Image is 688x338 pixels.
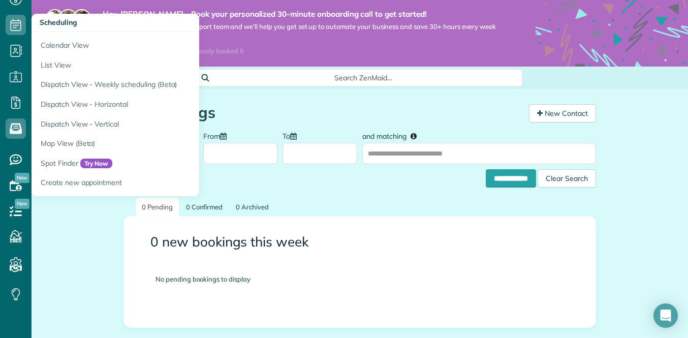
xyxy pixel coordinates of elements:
[46,9,64,27] img: maria-72a9807cf96188c08ef61303f053569d2e2a8a1cde33d635c8a3ac13582a053d.jpg
[230,198,275,217] a: 0 Archived
[32,55,286,75] a: List View
[538,171,596,179] a: Clear Search
[32,114,286,134] a: Dispatch View - Vertical
[123,104,521,121] h1: All Bookings
[180,198,229,217] a: 0 Confirmed
[59,9,77,27] img: jorge-587dff0eeaa6aab1f244e6dc62b8924c3b6ad411094392a53c71c6c4a576187d.jpg
[32,75,286,95] a: Dispatch View - Weekly scheduling (Beta)
[103,9,505,19] strong: Hey, [PERSON_NAME] - Book your personalized 30-minute onboarding call to get started!
[15,173,29,183] span: New
[32,95,286,114] a: Dispatch View - Horizontal
[32,134,286,153] a: Map View (Beta)
[150,235,569,250] h3: 0 new bookings this week
[538,169,596,188] div: Clear Search
[103,22,505,40] span: We are ZenMaid’s customer support team and we’ll help you get set up to automate your business an...
[32,173,286,196] a: Create new appointment
[136,198,179,217] a: 0 Pending
[15,199,29,209] span: New
[653,303,678,328] div: Open Intercom Messenger
[529,104,596,122] a: New Contact
[283,126,302,145] label: To
[203,126,232,145] label: From
[32,153,286,173] a: Spot FinderTry Now
[73,9,91,27] img: michelle-19f622bdf1676172e81f8f8fba1fb50e276960ebfe0243fe18214015130c80e4.jpg
[32,32,286,55] a: Calendar View
[40,18,77,27] span: Scheduling
[140,259,579,299] div: No pending bookings to display
[182,45,249,57] div: I already booked it
[362,126,424,145] label: and matching
[80,159,113,169] span: Try Now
